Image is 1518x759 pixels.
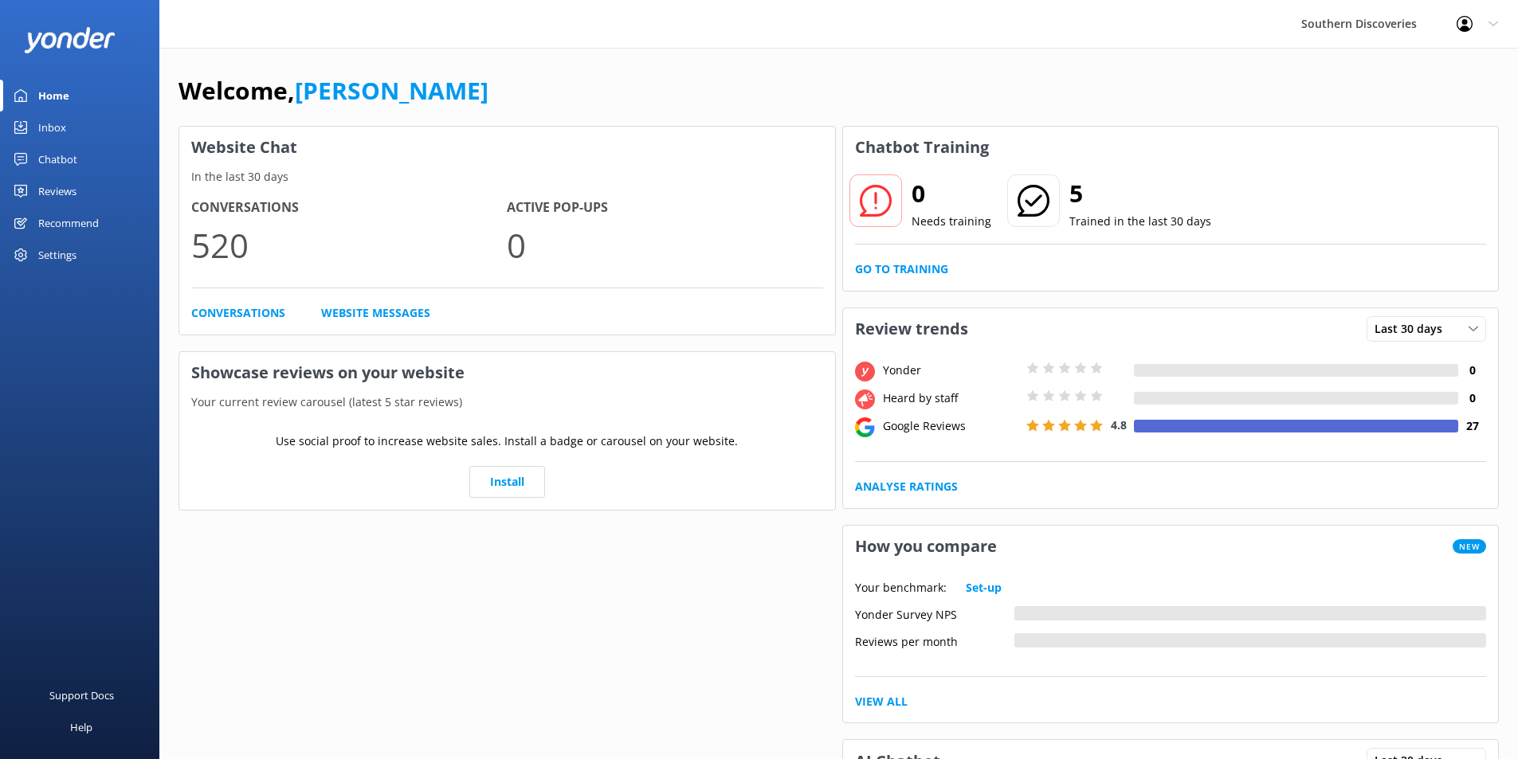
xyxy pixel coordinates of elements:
[1453,539,1486,554] span: New
[276,432,738,450] p: Use social proof to increase website sales. Install a badge or carousel on your website.
[178,72,488,110] h1: Welcome,
[469,466,545,498] a: Install
[855,260,948,278] a: Go to Training
[855,693,908,710] a: View All
[38,143,77,175] div: Chatbot
[966,579,1002,597] a: Set-up
[321,304,430,322] a: Website Messages
[843,127,1001,168] h3: Chatbot Training
[38,112,66,143] div: Inbox
[855,478,958,495] a: Analyse Ratings
[855,633,1014,647] div: Reviews per month
[1069,213,1211,230] p: Trained in the last 30 days
[507,218,822,272] p: 0
[38,175,76,207] div: Reviews
[24,27,116,53] img: yonder-white-logo.png
[843,526,1009,567] h3: How you compare
[912,174,991,213] h2: 0
[879,389,1022,407] div: Heard by staff
[191,198,507,218] h4: Conversations
[1375,320,1452,338] span: Last 30 days
[843,308,980,350] h3: Review trends
[191,304,285,322] a: Conversations
[179,168,835,186] p: In the last 30 days
[507,198,822,218] h4: Active Pop-ups
[855,606,1014,620] div: Yonder Survey NPS
[70,711,92,743] div: Help
[38,207,99,239] div: Recommend
[879,362,1022,379] div: Yonder
[38,80,69,112] div: Home
[1069,174,1211,213] h2: 5
[49,679,114,711] div: Support Docs
[295,74,488,107] a: [PERSON_NAME]
[1458,389,1486,407] h4: 0
[1458,362,1486,379] h4: 0
[855,579,947,597] p: Your benchmark:
[179,127,835,168] h3: Website Chat
[38,239,76,271] div: Settings
[179,393,835,411] p: Your current review carousel (latest 5 star reviews)
[191,218,507,272] p: 520
[1458,417,1486,435] h4: 27
[912,213,991,230] p: Needs training
[179,352,835,393] h3: Showcase reviews on your website
[879,417,1022,435] div: Google Reviews
[1111,417,1127,432] span: 4.8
